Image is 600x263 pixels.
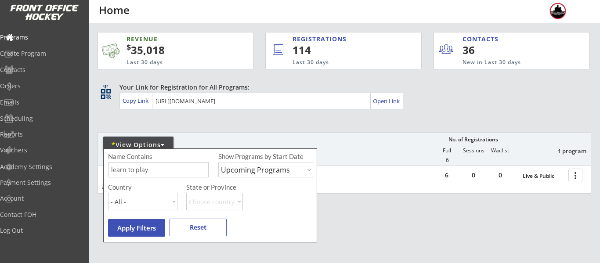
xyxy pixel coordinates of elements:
[99,87,112,101] button: qr_code
[463,35,502,43] div: CONTACTS
[108,184,177,191] div: Country
[434,157,460,163] div: 6
[434,172,460,178] div: 6
[460,172,487,178] div: 0
[218,153,312,160] div: Show Programs by Start Date
[102,184,237,189] div: [DATE] - [DATE]
[170,219,227,236] button: Reset
[127,35,214,43] div: REVENUE
[127,43,225,58] div: 35,018
[293,43,391,58] div: 114
[108,219,165,237] button: Apply Filters
[127,59,214,66] div: Last 30 days
[463,59,548,66] div: New in Last 30 days
[293,59,385,66] div: Last 30 days
[100,83,111,89] div: qr
[446,137,500,143] div: No. of Registrations
[186,184,312,191] div: State or Province
[123,97,150,104] div: Copy Link
[568,169,582,182] button: more_vert
[463,43,517,58] div: 36
[487,172,513,178] div: 0
[460,148,487,154] div: Sessions
[541,147,586,155] div: 1 program
[487,148,513,154] div: Waitlist
[373,95,401,107] a: Open Link
[108,153,177,160] div: Name Contains
[119,83,564,92] div: Your Link for Registration for All Programs:
[373,97,401,105] div: Open Link
[523,173,564,179] div: Live & Public
[434,148,460,154] div: Full
[103,141,173,149] div: View Options
[127,42,131,52] sup: $
[293,35,383,43] div: REGISTRATIONS
[102,169,239,184] div: DSC: Fall 25' [DATE] 6:25PM Learn to Play Hockey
